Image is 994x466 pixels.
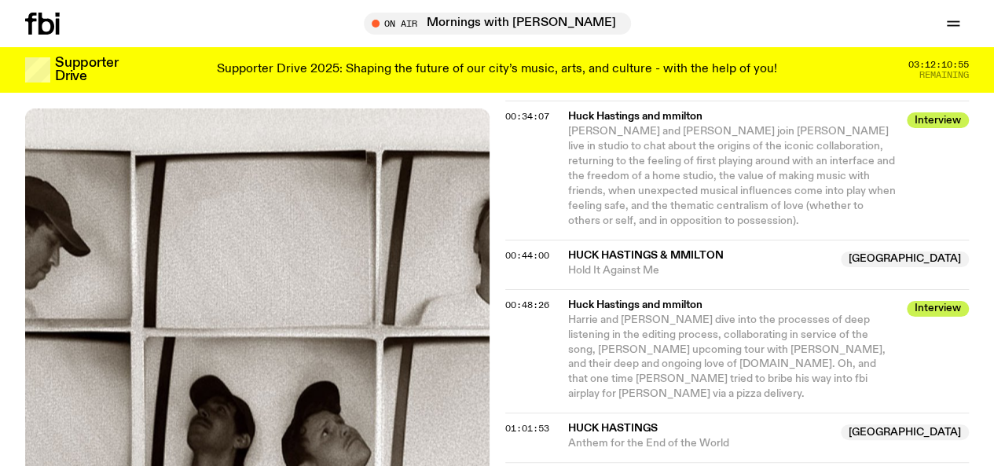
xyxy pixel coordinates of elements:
[505,110,549,123] span: 00:34:07
[568,298,898,313] span: Huck Hastings and mmilton
[505,249,549,262] span: 00:44:00
[568,314,886,400] span: Harrie and [PERSON_NAME] dive into the processes of deep listening in the editing process, collab...
[907,301,969,317] span: Interview
[841,424,969,440] span: [GEOGRAPHIC_DATA]
[568,436,832,451] span: Anthem for the End of the World
[55,57,118,83] h3: Supporter Drive
[364,13,631,35] button: On AirMornings with [PERSON_NAME] / [PERSON_NAME] [PERSON_NAME] and mmilton interview
[505,422,549,435] span: 01:01:53
[568,126,896,226] span: [PERSON_NAME] and [PERSON_NAME] join [PERSON_NAME] live in studio to chat about the origins of th...
[841,251,969,267] span: [GEOGRAPHIC_DATA]
[568,263,832,278] span: Hold It Against Me
[505,299,549,311] span: 00:48:26
[907,112,969,128] span: Interview
[908,61,969,69] span: 03:12:10:55
[568,250,724,261] span: Huck Hastings & mmilton
[568,109,898,124] span: Huck Hastings and mmilton
[217,63,777,77] p: Supporter Drive 2025: Shaping the future of our city’s music, arts, and culture - with the help o...
[568,423,658,434] span: Huck Hastings
[919,71,969,79] span: Remaining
